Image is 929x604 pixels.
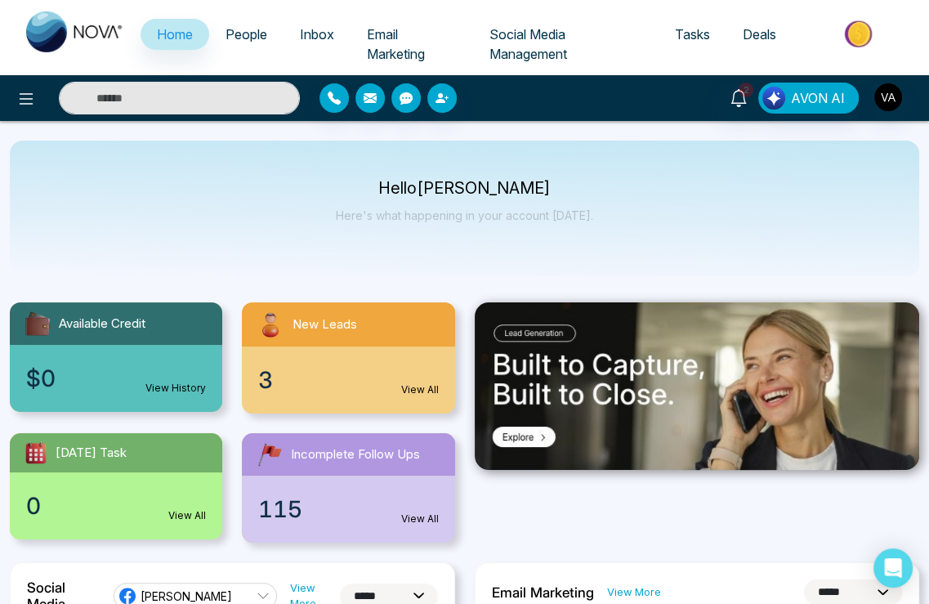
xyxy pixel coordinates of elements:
[719,83,758,111] a: 2
[258,363,273,397] span: 3
[232,302,464,414] a: New Leads3View All
[209,19,284,50] a: People
[291,445,420,464] span: Incomplete Follow Ups
[791,88,845,108] span: AVON AI
[607,584,661,600] a: View More
[401,512,439,526] a: View All
[874,83,902,111] img: User Avatar
[475,302,919,470] img: .
[255,440,284,469] img: followUps.svg
[141,19,209,50] a: Home
[23,309,52,338] img: availableCredit.svg
[293,315,357,334] span: New Leads
[284,19,351,50] a: Inbox
[26,11,124,52] img: Nova CRM Logo
[232,433,464,543] a: Incomplete Follow Ups115View All
[226,26,267,43] span: People
[255,309,286,340] img: newLeads.svg
[758,83,859,114] button: AVON AI
[258,492,302,526] span: 115
[659,19,726,50] a: Tasks
[300,26,334,43] span: Inbox
[801,16,919,52] img: Market-place.gif
[367,26,425,62] span: Email Marketing
[168,508,206,523] a: View All
[336,208,593,222] p: Here's what happening in your account [DATE].
[351,19,473,69] a: Email Marketing
[873,548,913,588] div: Open Intercom Messenger
[26,489,41,523] span: 0
[762,87,785,110] img: Lead Flow
[26,361,56,396] span: $0
[739,83,753,97] span: 2
[401,383,439,397] a: View All
[726,19,793,50] a: Deals
[59,315,145,333] span: Available Credit
[157,26,193,43] span: Home
[56,444,127,463] span: [DATE] Task
[489,26,567,62] span: Social Media Management
[675,26,710,43] span: Tasks
[23,440,49,466] img: todayTask.svg
[336,181,593,195] p: Hello [PERSON_NAME]
[743,26,776,43] span: Deals
[473,19,659,69] a: Social Media Management
[141,588,232,604] span: [PERSON_NAME]
[492,584,594,601] h2: Email Marketing
[145,381,206,396] a: View History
